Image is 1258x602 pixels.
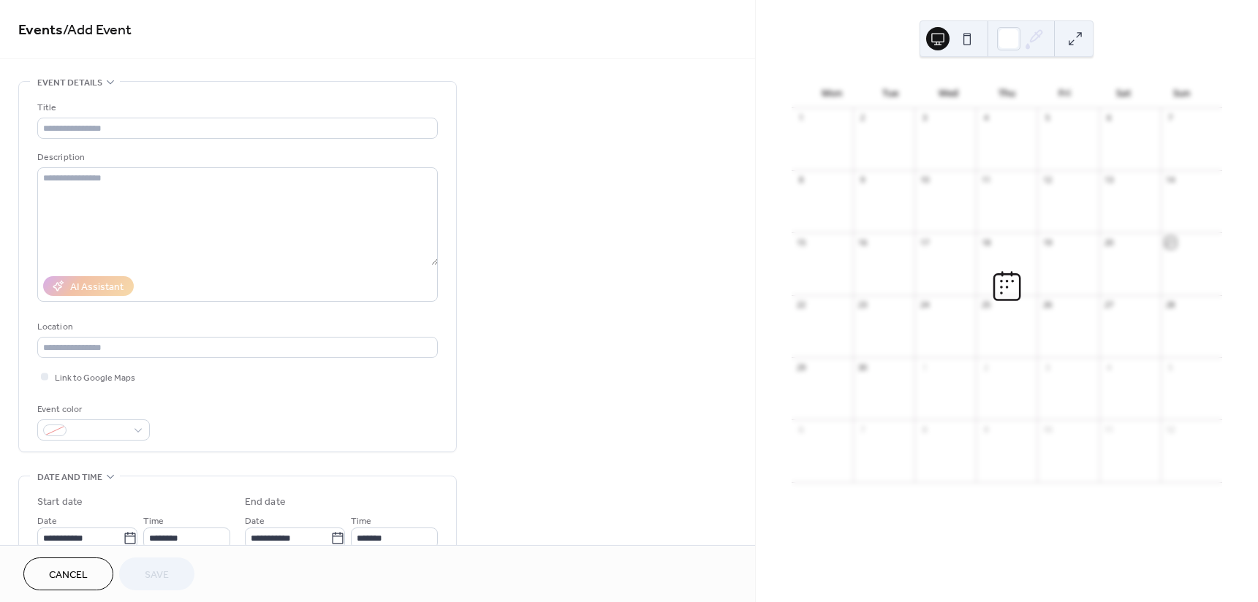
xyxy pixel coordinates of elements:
div: End date [245,495,286,510]
div: 8 [919,424,930,435]
div: 10 [1042,424,1053,435]
div: 25 [980,300,991,310]
div: 10 [919,175,930,186]
div: 21 [1165,237,1176,248]
div: 12 [1165,424,1176,435]
span: Time [351,514,371,529]
div: Start date [37,495,83,510]
div: 6 [796,424,807,435]
div: 5 [1042,113,1053,123]
div: Fri [1036,79,1094,108]
div: 27 [1104,300,1115,310]
div: Wed [920,79,978,108]
div: 11 [980,175,991,186]
div: 9 [980,424,991,435]
span: Date [245,514,265,529]
div: 26 [1042,300,1053,310]
div: 30 [857,362,868,373]
div: 18 [980,237,991,248]
span: Date [37,514,57,529]
div: 4 [980,113,991,123]
div: 17 [919,237,930,248]
span: Date and time [37,470,102,485]
div: 7 [857,424,868,435]
div: 9 [857,175,868,186]
div: 24 [919,300,930,310]
div: Event color [37,402,147,417]
div: 1 [919,362,930,373]
div: 14 [1165,175,1176,186]
div: 1 [796,113,807,123]
span: Time [143,514,164,529]
div: 8 [796,175,807,186]
div: Description [37,150,435,165]
span: Link to Google Maps [55,370,135,386]
div: 28 [1165,300,1176,310]
div: 3 [919,113,930,123]
div: Thu [977,79,1036,108]
span: Cancel [49,568,88,583]
div: 13 [1104,175,1115,186]
div: 2 [980,362,991,373]
div: 6 [1104,113,1115,123]
div: 7 [1165,113,1176,123]
a: Events [18,16,63,45]
div: Mon [803,79,862,108]
div: 22 [796,300,807,310]
div: 11 [1104,424,1115,435]
span: / Add Event [63,16,132,45]
div: 16 [857,237,868,248]
div: 5 [1165,362,1176,373]
span: Event details [37,75,102,91]
div: 2 [857,113,868,123]
div: Title [37,100,435,115]
div: 15 [796,237,807,248]
div: Location [37,319,435,335]
div: 19 [1042,237,1053,248]
div: 20 [1104,237,1115,248]
div: 29 [796,362,807,373]
div: 3 [1042,362,1053,373]
div: 12 [1042,175,1053,186]
div: 4 [1104,362,1115,373]
div: 23 [857,300,868,310]
button: Cancel [23,557,113,590]
div: Tue [861,79,920,108]
div: Sat [1094,79,1153,108]
div: Sun [1152,79,1210,108]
